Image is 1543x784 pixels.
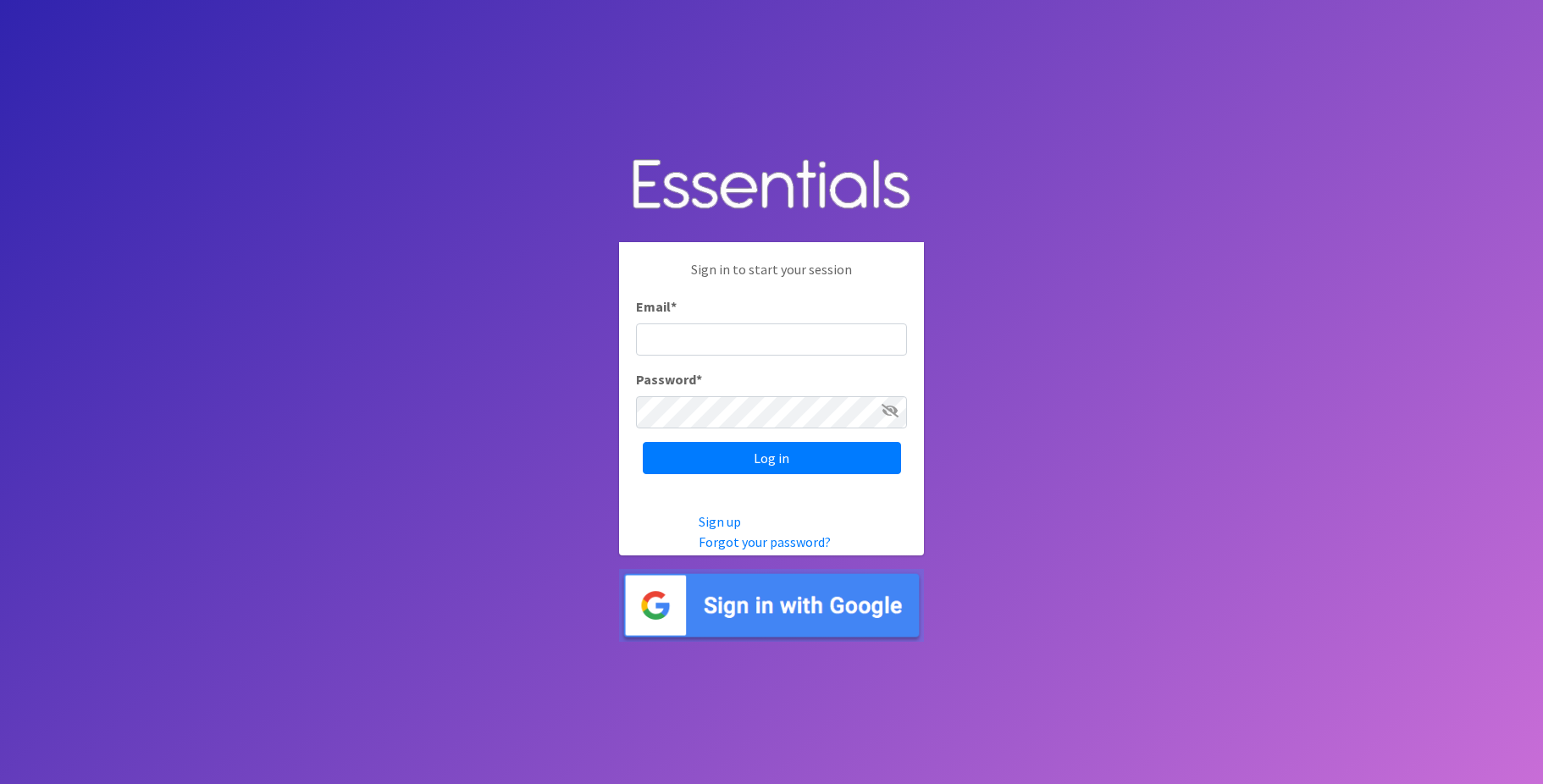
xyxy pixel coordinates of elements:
[699,533,831,550] a: Forgot your password?
[671,298,677,315] abbr: required
[696,371,702,388] abbr: required
[636,369,702,389] label: Password
[619,142,924,229] img: Human Essentials
[699,513,741,530] a: Sign up
[636,259,907,296] p: Sign in to start your session
[643,442,901,474] input: Log in
[636,296,677,317] label: Email
[619,569,924,643] img: Sign in with Google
